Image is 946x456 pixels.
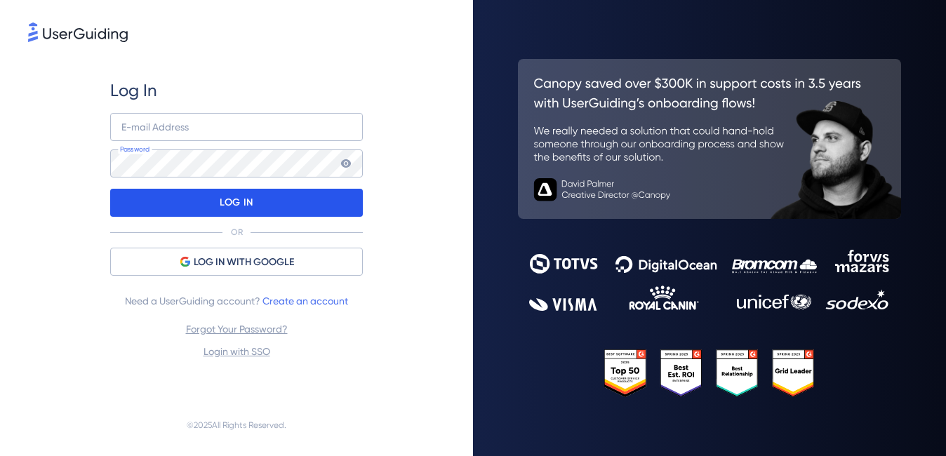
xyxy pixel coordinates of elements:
[125,293,348,309] span: Need a UserGuiding account?
[204,346,270,357] a: Login with SSO
[110,79,157,102] span: Log In
[604,349,815,398] img: 25303e33045975176eb484905ab012ff.svg
[186,323,288,335] a: Forgot Your Password?
[529,250,889,311] img: 9302ce2ac39453076f5bc0f2f2ca889b.svg
[187,417,286,434] span: © 2025 All Rights Reserved.
[194,254,294,271] span: LOG IN WITH GOOGLE
[220,192,253,214] p: LOG IN
[110,113,363,141] input: example@company.com
[231,227,243,238] p: OR
[262,295,348,307] a: Create an account
[28,22,128,42] img: 8faab4ba6bc7696a72372aa768b0286c.svg
[518,59,901,219] img: 26c0aa7c25a843aed4baddd2b5e0fa68.svg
